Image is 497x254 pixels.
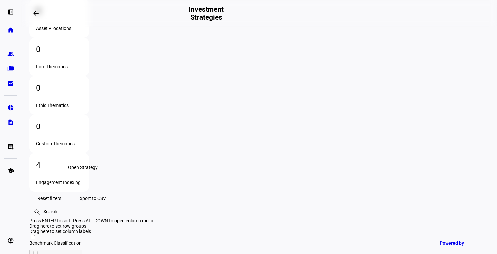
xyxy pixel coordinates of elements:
[7,104,14,111] eth-mat-symbol: pie_chart
[36,64,82,69] div: Firm Thematics
[4,47,17,61] a: group
[7,27,14,33] eth-mat-symbol: home
[7,51,14,57] eth-mat-symbol: group
[65,163,100,171] div: Open Strategy
[29,223,86,229] span: Drag here to set row groups
[7,65,14,72] eth-mat-symbol: folder_copy
[4,23,17,37] a: home
[77,192,106,205] span: Export to CSV
[36,121,82,132] div: 0
[7,80,14,87] eth-mat-symbol: bid_landscape
[4,62,17,75] a: folder_copy
[43,208,97,215] input: Search
[29,223,489,229] div: Row Groups
[436,237,487,249] a: Powered by
[7,9,14,15] eth-mat-symbol: left_panel_open
[36,44,82,55] div: 0
[29,229,91,234] span: Drag here to set column labels
[29,218,489,223] div: Press ENTER to sort. Press ALT DOWN to open column menu
[4,77,17,90] a: bid_landscape
[7,119,14,126] eth-mat-symbol: description
[4,116,17,129] a: description
[32,9,40,17] mat-icon: arrow_backwards
[29,240,82,246] span: Benchmark Classification
[36,83,82,93] div: 0
[29,229,489,234] div: Column Labels
[31,235,35,239] input: Press Space to toggle all rows selection (unchecked)
[69,192,114,205] button: Export to CSV
[7,143,14,150] eth-mat-symbol: list_alt_add
[36,180,82,185] div: Engagement Indexing
[7,167,14,174] eth-mat-symbol: school
[33,208,40,215] mat-icon: search
[36,141,82,146] div: Custom Thematics
[4,101,17,114] a: pie_chart
[36,103,82,108] div: Ethic Thematics
[36,160,82,170] div: 4
[7,237,14,244] eth-mat-symbol: account_circle
[182,5,230,21] h2: Investment Strategies
[36,26,82,31] div: Asset Allocations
